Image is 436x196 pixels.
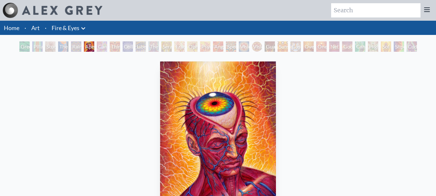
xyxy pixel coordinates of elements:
[187,41,198,52] div: Ophanic Eyelash
[252,41,262,52] div: Vision [PERSON_NAME]
[394,41,404,52] div: Shpongled
[200,41,210,52] div: Psychomicrograph of a Fractal Paisley Cherub Feather Tip
[407,41,417,52] div: Cuddle
[342,41,352,52] div: Godself
[265,41,275,52] div: Guardian of Infinite Vision
[31,23,40,32] a: Art
[226,41,236,52] div: Spectral Lotus
[303,41,314,52] div: Oversoul
[278,41,288,52] div: Sunyata
[42,21,49,35] li: ·
[148,41,159,52] div: The Seer
[19,41,30,52] div: Green Hand
[123,41,133,52] div: Collective Vision
[316,41,327,52] div: One
[4,24,19,31] a: Home
[58,41,68,52] div: The Torch
[97,41,107,52] div: Cannabis Sutra
[32,41,43,52] div: Pillar of Awareness
[239,41,249,52] div: Vision Crystal
[84,41,94,52] div: Aperture
[355,41,365,52] div: Cannafist
[329,41,340,52] div: Net of Being
[136,41,146,52] div: Liberation Through Seeing
[290,41,301,52] div: Cosmic Elf
[161,41,172,52] div: Seraphic Transport Docking on the Third Eye
[52,23,79,32] a: Fire & Eyes
[213,41,223,52] div: Angel Skin
[45,41,56,52] div: Study for the Great Turn
[22,21,29,35] li: ·
[368,41,378,52] div: Higher Vision
[174,41,185,52] div: Fractal Eyes
[110,41,120,52] div: Third Eye Tears of Joy
[381,41,391,52] div: Sol Invictus
[331,3,421,17] input: Search
[71,41,81,52] div: Rainbow Eye Ripple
